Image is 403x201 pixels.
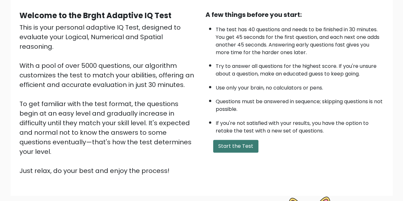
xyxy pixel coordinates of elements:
[216,95,384,113] li: Questions must be answered in sequence; skipping questions is not possible.
[216,116,384,135] li: If you're not satisfied with your results, you have the option to retake the test with a new set ...
[216,59,384,78] li: Try to answer all questions for the highest score. If you're unsure about a question, make an edu...
[216,23,384,56] li: The test has 40 questions and needs to be finished in 30 minutes. You get 45 seconds for the firs...
[213,140,258,153] button: Start the Test
[205,10,384,19] div: A few things before you start:
[19,23,198,176] div: This is your personal adaptive IQ Test, designed to evaluate your Logical, Numerical and Spatial ...
[19,10,171,21] b: Welcome to the Brght Adaptive IQ Test
[216,81,384,92] li: Use only your brain, no calculators or pens.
